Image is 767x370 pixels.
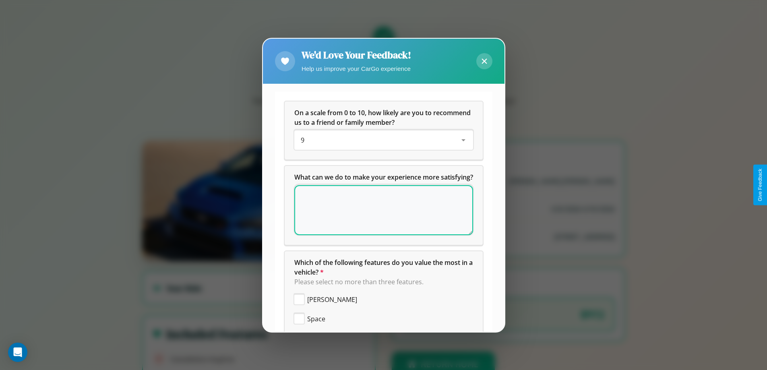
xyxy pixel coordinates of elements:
div: On a scale from 0 to 10, how likely are you to recommend us to a friend or family member? [294,130,473,150]
h2: We'd Love Your Feedback! [302,48,411,62]
span: 9 [301,136,304,145]
span: [PERSON_NAME] [307,295,357,304]
span: Space [307,314,325,324]
div: Give Feedback [757,169,763,201]
div: On a scale from 0 to 10, how likely are you to recommend us to a friend or family member? [285,101,483,159]
span: Which of the following features do you value the most in a vehicle? [294,258,474,277]
div: Open Intercom Messenger [8,343,27,362]
p: Help us improve your CarGo experience [302,63,411,74]
span: What can we do to make your experience more satisfying? [294,173,473,182]
span: On a scale from 0 to 10, how likely are you to recommend us to a friend or family member? [294,108,472,127]
span: Please select no more than three features. [294,277,424,286]
h5: On a scale from 0 to 10, how likely are you to recommend us to a friend or family member? [294,108,473,127]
